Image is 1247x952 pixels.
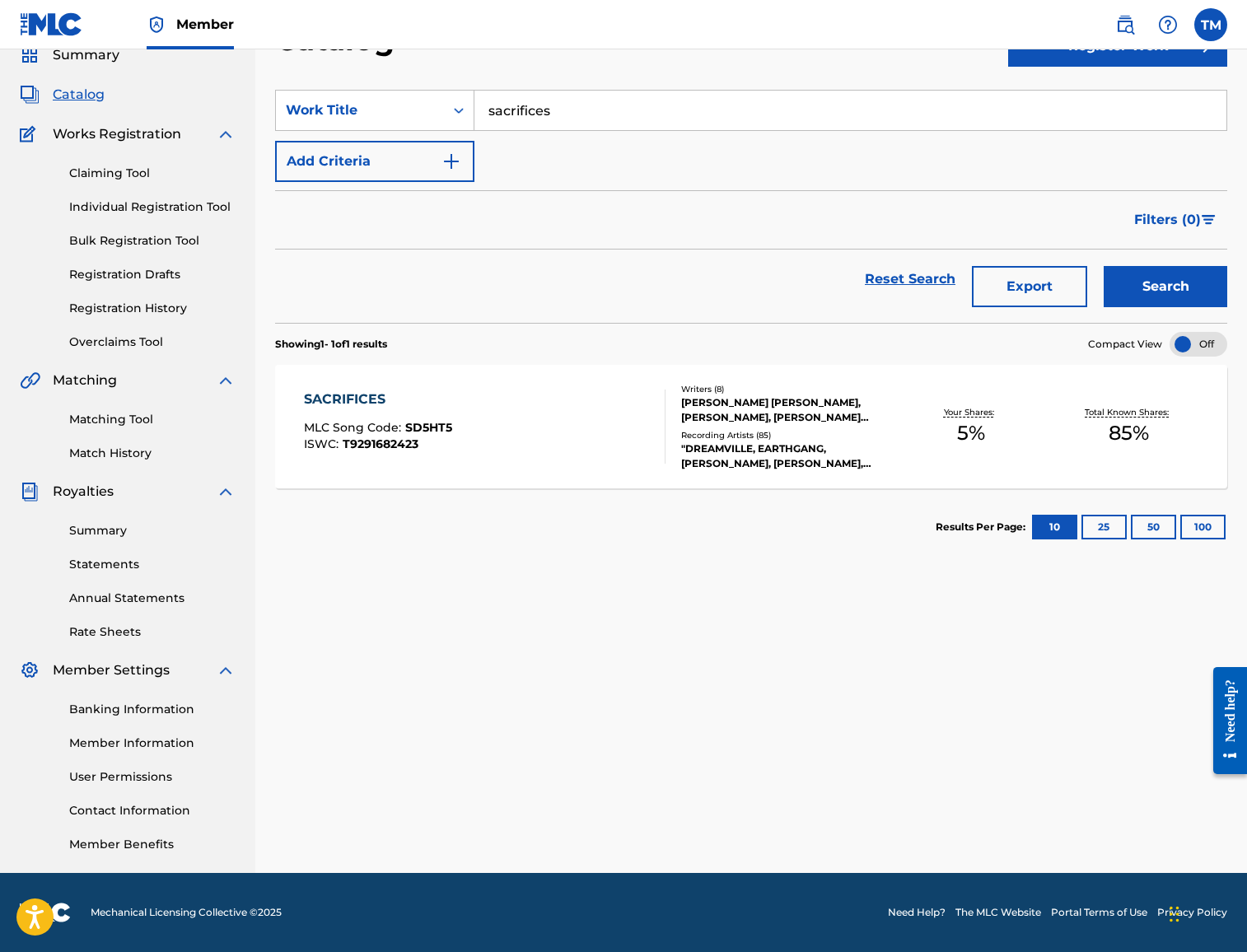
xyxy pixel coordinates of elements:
button: Add Criteria [275,141,474,182]
a: Claiming Tool [69,165,236,182]
button: 100 [1180,515,1226,539]
span: MLC Song Code : [304,420,405,435]
a: SACRIFICESMLC Song Code:SD5HT5ISWC:T9291682423Writers (8)[PERSON_NAME] [PERSON_NAME], [PERSON_NAM... [275,365,1227,488]
a: Portal Terms of Use [1051,905,1147,920]
a: Public Search [1109,8,1142,41]
a: Reset Search [857,261,964,297]
button: 25 [1081,515,1127,539]
span: Matching [53,371,117,390]
a: Summary [69,522,236,539]
a: Registration Drafts [69,266,236,283]
div: User Menu [1194,8,1227,41]
a: Contact Information [69,802,236,819]
img: Member Settings [20,660,40,680]
span: Mechanical Licensing Collective © 2025 [91,905,282,920]
img: 9d2ae6d4665cec9f34b9.svg [441,152,461,171]
a: SummarySummary [20,45,119,65]
img: MLC Logo [20,12,83,36]
img: Matching [20,371,40,390]
span: 5 % [957,418,985,448]
iframe: Resource Center [1201,652,1247,788]
span: ISWC : [304,436,343,451]
a: Matching Tool [69,411,236,428]
p: Showing 1 - 1 of 1 results [275,337,387,352]
a: Overclaims Tool [69,334,236,351]
a: Privacy Policy [1157,905,1227,920]
span: Royalties [53,482,114,502]
img: search [1115,15,1135,35]
a: Need Help? [888,905,946,920]
button: Search [1104,266,1227,307]
img: Catalog [20,85,40,105]
span: Catalog [53,85,105,105]
span: SD5HT5 [405,420,452,435]
a: User Permissions [69,768,236,786]
p: Total Known Shares: [1085,406,1173,418]
img: expand [216,124,236,144]
img: expand [216,482,236,502]
a: Banking Information [69,701,236,718]
img: logo [20,903,71,922]
span: Compact View [1088,337,1162,352]
img: filter [1202,215,1216,225]
iframe: Chat Widget [1165,873,1247,952]
a: Member Benefits [69,836,236,853]
a: Annual Statements [69,590,236,607]
div: Writers ( 8 ) [681,383,892,395]
button: Export [972,266,1087,307]
span: Filters ( 0 ) [1134,210,1201,230]
img: Works Registration [20,124,41,144]
span: T9291682423 [343,436,418,451]
div: Recording Artists ( 85 ) [681,429,892,441]
a: Individual Registration Tool [69,198,236,216]
span: 85 % [1109,418,1149,448]
a: Match History [69,445,236,462]
div: [PERSON_NAME] [PERSON_NAME], [PERSON_NAME], [PERSON_NAME] [PERSON_NAME] [PERSON_NAME], [PERSON_NA... [681,395,892,425]
a: Member Information [69,735,236,752]
span: Member Settings [53,660,170,680]
img: Top Rightsholder [147,15,166,35]
img: help [1158,15,1178,35]
a: CatalogCatalog [20,85,105,105]
button: 10 [1032,515,1077,539]
div: Help [1151,8,1184,41]
span: Summary [53,45,119,65]
p: Your Shares: [944,406,998,418]
div: "DREAMVILLE, EARTHGANG, [PERSON_NAME], [PERSON_NAME], [PERSON_NAME], [PERSON_NAME], [PERSON_NAME]... [681,441,892,471]
a: Statements [69,556,236,573]
div: SACRIFICES [304,390,452,409]
p: Results Per Page: [936,520,1030,534]
button: Filters (0) [1124,199,1227,240]
a: Registration History [69,300,236,317]
img: expand [216,660,236,680]
a: The MLC Website [955,905,1041,920]
a: Bulk Registration Tool [69,232,236,250]
img: Royalties [20,482,40,502]
span: Member [176,15,234,34]
a: Rate Sheets [69,623,236,641]
button: 50 [1131,515,1176,539]
span: Works Registration [53,124,181,144]
div: Work Title [286,100,434,120]
form: Search Form [275,90,1227,323]
img: expand [216,371,236,390]
div: Drag [1170,889,1179,939]
img: Summary [20,45,40,65]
